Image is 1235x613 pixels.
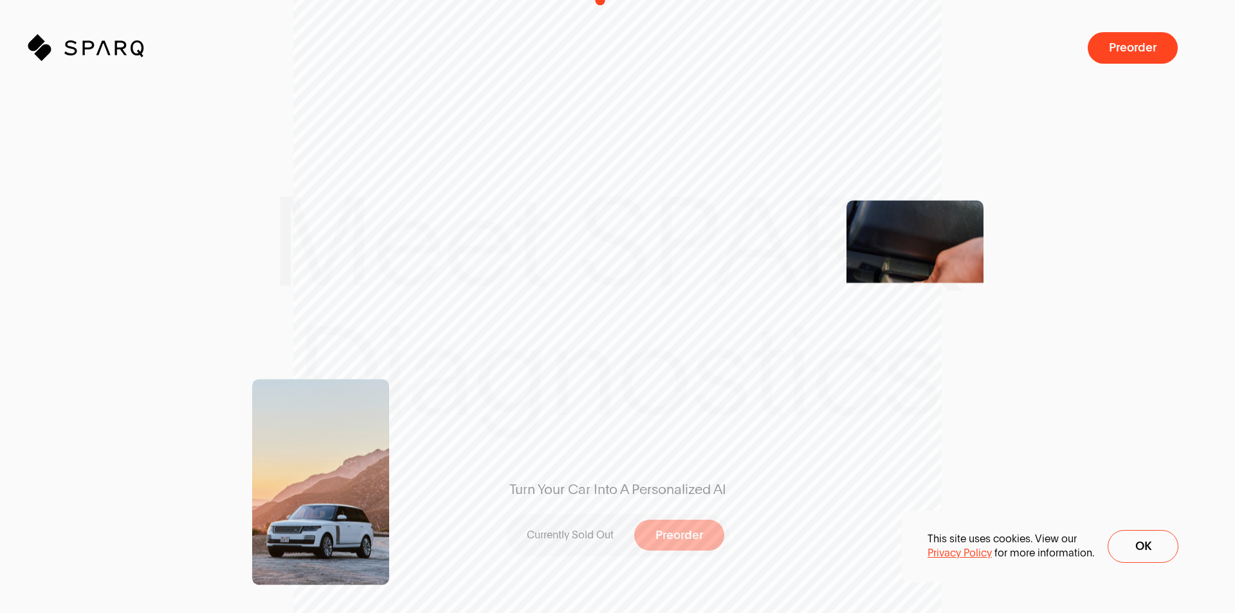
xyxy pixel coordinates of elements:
img: SPARQ Diagnostics being inserting into an OBD Port [846,201,983,407]
span: Turn Your Car Into A Personalized AI [509,480,726,499]
button: Ok [1108,530,1178,563]
span: Turn Your Car Into A Personalized AI [482,480,753,499]
span: Preorder [655,529,703,542]
span: Ok [1135,540,1151,553]
button: Preorder [634,520,724,551]
button: Preorder a SPARQ Diagnostics Device [1088,32,1178,64]
a: Privacy Policy [928,546,992,560]
p: Currently Sold Out [527,528,614,542]
img: SPARQ app open in an iPhone on the Table [54,190,191,396]
img: Product Shot of a SPARQ Diagnostics Device [1045,338,1182,456]
span: Preorder [1109,42,1157,54]
p: This site uses cookies. View our for more information. [928,532,1095,561]
img: Range Rover Scenic Shot [252,379,389,584]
